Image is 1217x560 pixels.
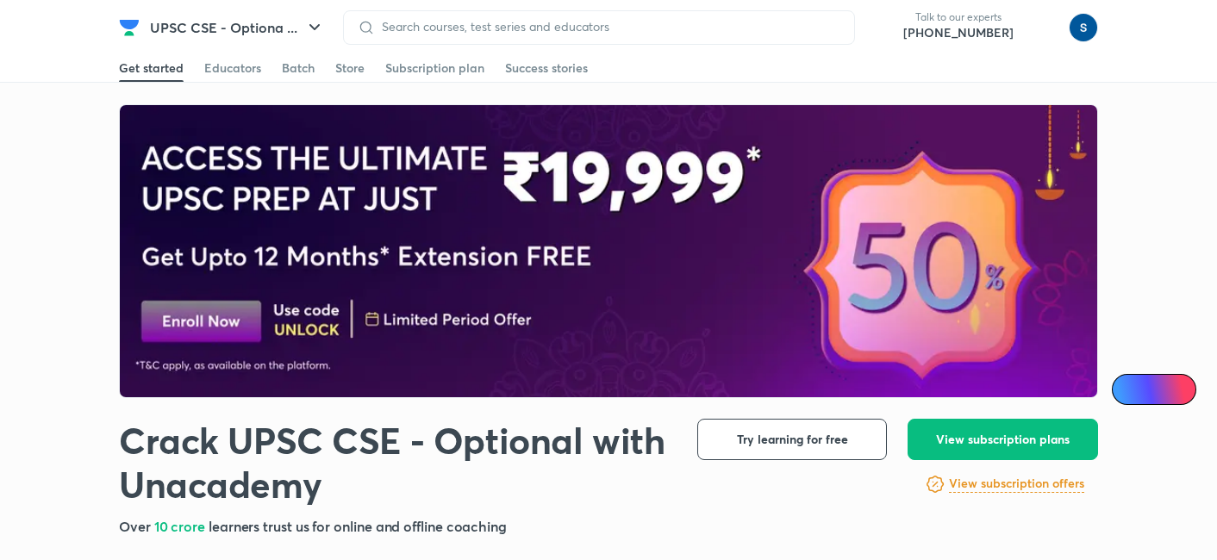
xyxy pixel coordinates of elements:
[1027,14,1055,41] img: avatar
[908,419,1098,460] button: View subscription plans
[335,54,365,82] a: Store
[282,54,315,82] a: Batch
[119,54,184,82] a: Get started
[209,517,507,535] span: learners trust us for online and offline coaching
[1112,374,1196,405] a: Ai Doubts
[204,59,261,77] div: Educators
[949,475,1084,493] h6: View subscription offers
[119,17,140,38] img: Company Logo
[949,474,1084,495] a: View subscription offers
[204,54,261,82] a: Educators
[375,20,840,34] input: Search courses, test series and educators
[119,59,184,77] div: Get started
[936,431,1070,448] span: View subscription plans
[335,59,365,77] div: Store
[282,59,315,77] div: Batch
[1122,383,1136,396] img: Icon
[119,419,670,507] h1: Crack UPSC CSE - Optional with Unacademy
[140,10,335,45] button: UPSC CSE - Optiona ...
[903,24,1014,41] a: [PHONE_NUMBER]
[505,59,588,77] div: Success stories
[385,54,484,82] a: Subscription plan
[903,10,1014,24] p: Talk to our experts
[697,419,887,460] button: Try learning for free
[737,431,848,448] span: Try learning for free
[385,59,484,77] div: Subscription plan
[1069,13,1098,42] img: simran kumari
[154,517,209,535] span: 10 crore
[505,54,588,82] a: Success stories
[1140,383,1186,396] span: Ai Doubts
[869,10,903,45] img: call-us
[119,517,154,535] span: Over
